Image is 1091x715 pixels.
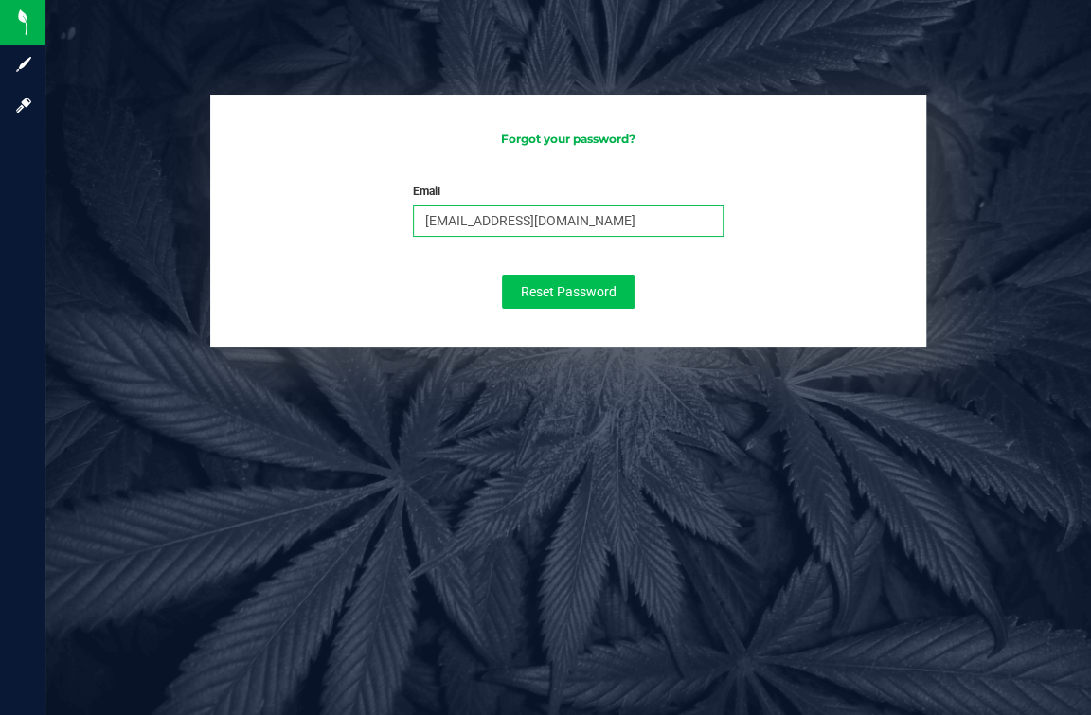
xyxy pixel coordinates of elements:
[502,275,635,309] button: Reset Password
[413,183,440,200] label: Email
[14,96,33,115] inline-svg: Log in
[229,133,907,145] h3: Forgot your password?
[521,284,617,299] span: Reset Password
[413,205,724,237] input: Email
[14,55,33,74] inline-svg: Sign up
